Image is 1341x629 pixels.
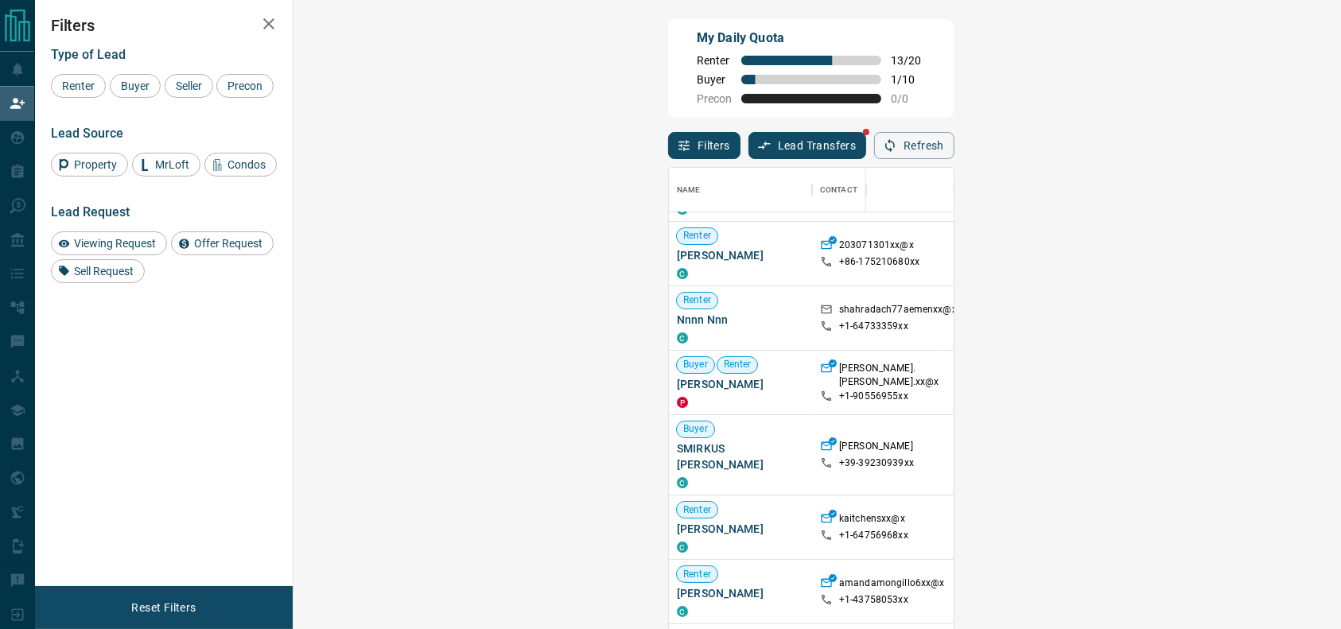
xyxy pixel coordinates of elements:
div: Condos [204,153,277,177]
div: property.ca [677,397,688,408]
span: MrLoft [150,158,195,171]
span: Renter [56,80,100,92]
div: Offer Request [171,231,274,255]
p: amandamongillo6xx@x [839,577,944,593]
span: 1 / 10 [891,73,926,86]
h2: Filters [51,16,277,35]
div: Renter [51,74,106,98]
span: 0 / 0 [891,92,926,105]
div: condos.ca [677,606,688,617]
span: Viewing Request [68,237,161,250]
span: Buyer [677,422,714,436]
div: MrLoft [132,153,200,177]
button: Reset Filters [121,594,206,621]
div: condos.ca [677,477,688,488]
p: +1- 64756968xx [839,529,908,542]
span: Offer Request [189,237,268,250]
span: Lead Request [51,204,130,219]
p: +1- 43758053xx [839,593,908,607]
span: Renter [677,568,717,581]
p: +1- 64733359xx [839,320,908,333]
span: SMIRKUS [PERSON_NAME] [677,441,804,472]
div: Precon [216,74,274,98]
span: Sell Request [68,265,139,278]
button: Refresh [874,132,954,159]
button: Lead Transfers [748,132,867,159]
div: condos.ca [677,268,688,279]
p: kaitchensxx@x [839,512,905,529]
span: Buyer [115,80,155,92]
p: +1- 90556955xx [839,390,908,403]
span: Type of Lead [51,47,126,62]
div: Contact [820,168,857,212]
span: Renter [677,293,717,307]
span: Renter [677,229,717,243]
button: Filters [668,132,740,159]
p: My Daily Quota [697,29,926,48]
p: shahradach77aemenxx@x [839,303,957,320]
div: Name [677,168,701,212]
span: 13 / 20 [891,54,926,67]
div: Name [669,168,812,212]
span: Condos [222,158,271,171]
span: Precon [697,92,732,105]
span: Renter [697,54,732,67]
div: Property [51,153,128,177]
div: Seller [165,74,213,98]
span: Lead Source [51,126,123,141]
span: [PERSON_NAME] [677,521,804,537]
p: +39- 39230939xx [839,456,914,470]
span: Renter [717,358,758,371]
span: [PERSON_NAME] [677,247,804,263]
span: Buyer [697,73,732,86]
div: condos.ca [677,542,688,553]
span: [PERSON_NAME] [677,585,804,601]
span: Property [68,158,122,171]
span: Seller [170,80,208,92]
div: Viewing Request [51,231,167,255]
div: Sell Request [51,259,145,283]
span: Renter [677,503,717,517]
p: +86- 175210680xx [839,255,919,269]
p: [PERSON_NAME] [839,440,913,456]
div: condos.ca [677,332,688,344]
span: Buyer [677,358,714,371]
span: Precon [222,80,268,92]
p: 203071301xx@x [839,239,914,255]
span: Nnnn Nnn [677,312,804,328]
div: Buyer [110,74,161,98]
span: [PERSON_NAME] [677,376,804,392]
p: [PERSON_NAME].[PERSON_NAME].xx@x [839,362,939,389]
